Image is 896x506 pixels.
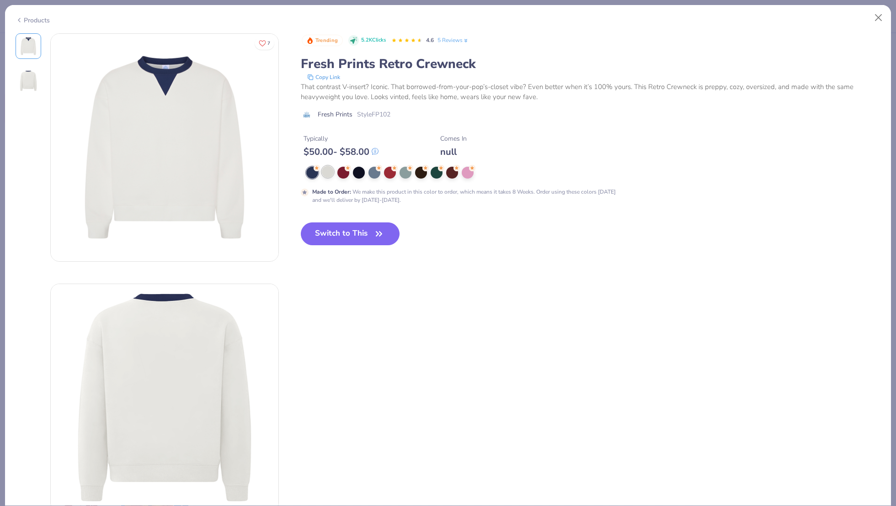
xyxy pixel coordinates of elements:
button: Switch to This [301,222,400,245]
div: We make this product in this color to order, which means it takes 8 Weeks. Order using these colo... [312,188,623,204]
button: Close [870,9,887,26]
div: 4.6 Stars [391,33,422,48]
span: Fresh Prints [318,110,352,119]
img: brand logo [301,111,313,118]
strong: Made to Order : [312,188,351,195]
img: Trending sort [306,37,314,44]
a: 5 Reviews [437,36,469,44]
button: Like [255,37,274,50]
div: $ 50.00 - $ 58.00 [304,146,379,158]
span: Trending [315,38,338,43]
span: Style FP102 [357,110,390,119]
img: Front [17,35,39,57]
div: Products [16,16,50,25]
button: Badge Button [302,35,343,47]
div: Fresh Prints Retro Crewneck [301,55,881,73]
div: null [440,146,467,158]
span: 7 [267,41,270,46]
div: That contrast V-insert? Iconic. That borrowed-from-your-pop’s-closet vibe? Even better when it’s ... [301,82,881,102]
div: Comes In [440,134,467,143]
span: 4.6 [426,37,434,44]
img: Front [51,34,278,261]
span: 5.2K Clicks [361,37,386,44]
button: copy to clipboard [304,73,343,82]
img: Back [17,70,39,92]
div: Typically [304,134,379,143]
